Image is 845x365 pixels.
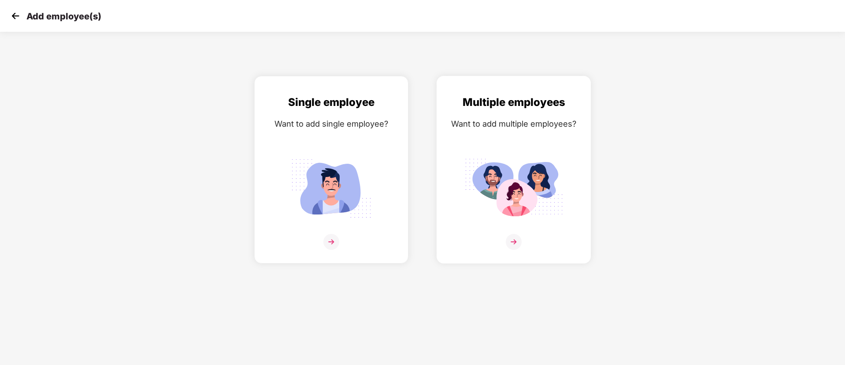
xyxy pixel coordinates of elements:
img: svg+xml;base64,PHN2ZyB4bWxucz0iaHR0cDovL3d3dy53My5vcmcvMjAwMC9zdmciIHdpZHRoPSIzNiIgaGVpZ2h0PSIzNi... [506,234,522,250]
img: svg+xml;base64,PHN2ZyB4bWxucz0iaHR0cDovL3d3dy53My5vcmcvMjAwMC9zdmciIHdpZHRoPSIzMCIgaGVpZ2h0PSIzMC... [9,9,22,23]
div: Want to add single employee? [263,117,399,130]
img: svg+xml;base64,PHN2ZyB4bWxucz0iaHR0cDovL3d3dy53My5vcmcvMjAwMC9zdmciIGlkPSJTaW5nbGVfZW1wbG95ZWUiIH... [282,154,381,223]
img: svg+xml;base64,PHN2ZyB4bWxucz0iaHR0cDovL3d3dy53My5vcmcvMjAwMC9zdmciIGlkPSJNdWx0aXBsZV9lbXBsb3llZS... [464,154,563,223]
div: Multiple employees [446,94,582,111]
p: Add employee(s) [26,11,101,22]
img: svg+xml;base64,PHN2ZyB4bWxucz0iaHR0cDovL3d3dy53My5vcmcvMjAwMC9zdmciIHdpZHRoPSIzNiIgaGVpZ2h0PSIzNi... [323,234,339,250]
div: Want to add multiple employees? [446,117,582,130]
div: Single employee [263,94,399,111]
